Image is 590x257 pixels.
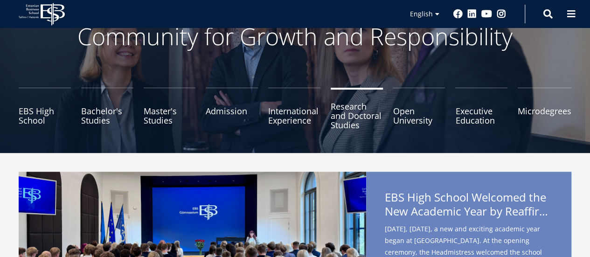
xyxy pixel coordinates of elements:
span: New Academic Year by Reaffirming Its Core Values [385,204,553,218]
a: Bachelor's Studies [81,88,133,134]
a: Admission [206,88,258,134]
a: Facebook [453,9,463,19]
a: Instagram [497,9,506,19]
a: International Experience [268,88,320,134]
a: Linkedin [467,9,477,19]
a: EBS High School [19,88,71,134]
a: Master's Studies [144,88,196,134]
a: Microdegrees [518,88,571,134]
a: Open University [393,88,445,134]
p: Community for Growth and Responsibility [48,22,542,50]
a: Research and Doctoral Studies [331,88,383,134]
a: Executive Education [455,88,507,134]
a: Youtube [481,9,492,19]
span: EBS High School Welcomed the [385,190,553,221]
